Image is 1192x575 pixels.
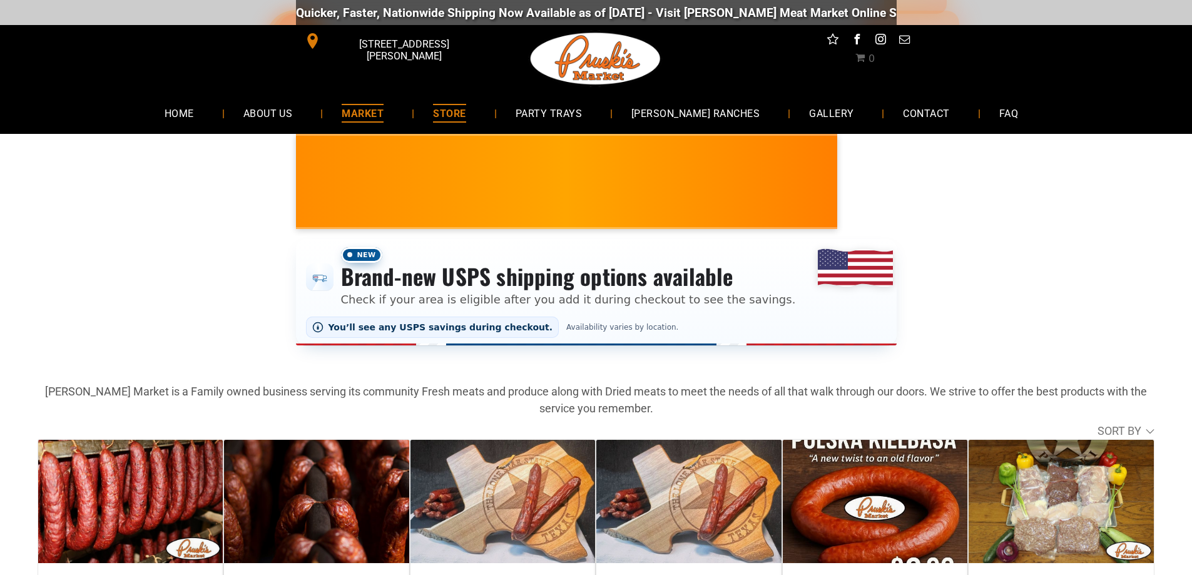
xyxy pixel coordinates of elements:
span: You’ll see any USPS savings during checkout. [329,322,553,332]
strong: [PERSON_NAME] Market is a Family owned business serving its community Fresh meats and produce alo... [45,385,1147,415]
a: Beef Stick with Jalapeños and Cheese [596,440,781,563]
a: email [896,31,912,51]
a: STORE [414,96,484,130]
a: ABOUT US [225,96,312,130]
a: Social network [825,31,841,51]
a: Kielbasa Dried Polish Sausage (Small Batch) [224,440,409,563]
span: [STREET_ADDRESS][PERSON_NAME] [323,32,484,68]
p: Check if your area is eligible after you add it during checkout to see the savings. [341,291,796,308]
a: New Polska Kielbasa [783,440,967,563]
span: New [341,247,382,263]
a: [DOMAIN_NAME][URL] [845,6,967,20]
a: instagram [872,31,889,51]
a: FAQ [981,96,1037,130]
a: facebook [848,31,865,51]
span: 0 [869,53,875,64]
a: 10 lb Seniors &amp; Singles Bundles [969,440,1153,563]
a: HOME [146,96,213,130]
a: PARTY TRAYS [497,96,601,130]
a: MARKET [323,96,402,130]
div: Shipping options announcement [296,239,897,345]
div: Quicker, Faster, Nationwide Shipping Now Available as of [DATE] - Visit [PERSON_NAME] Meat Market... [209,6,967,20]
span: [PERSON_NAME] MARKET [717,190,963,210]
h3: Brand-new USPS shipping options available [341,263,796,290]
img: Pruski-s+Market+HQ+Logo2-1920w.png [528,25,663,93]
a: CONTACT [884,96,968,130]
a: [STREET_ADDRESS][PERSON_NAME] [296,31,487,51]
a: Original Beef Sticks [410,440,595,563]
a: [PERSON_NAME] RANCHES [613,96,778,130]
span: Availability varies by location. [564,323,681,332]
span: MARKET [342,104,384,122]
a: Dried Sausage - 6 Rings [38,440,223,563]
a: GALLERY [790,96,872,130]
